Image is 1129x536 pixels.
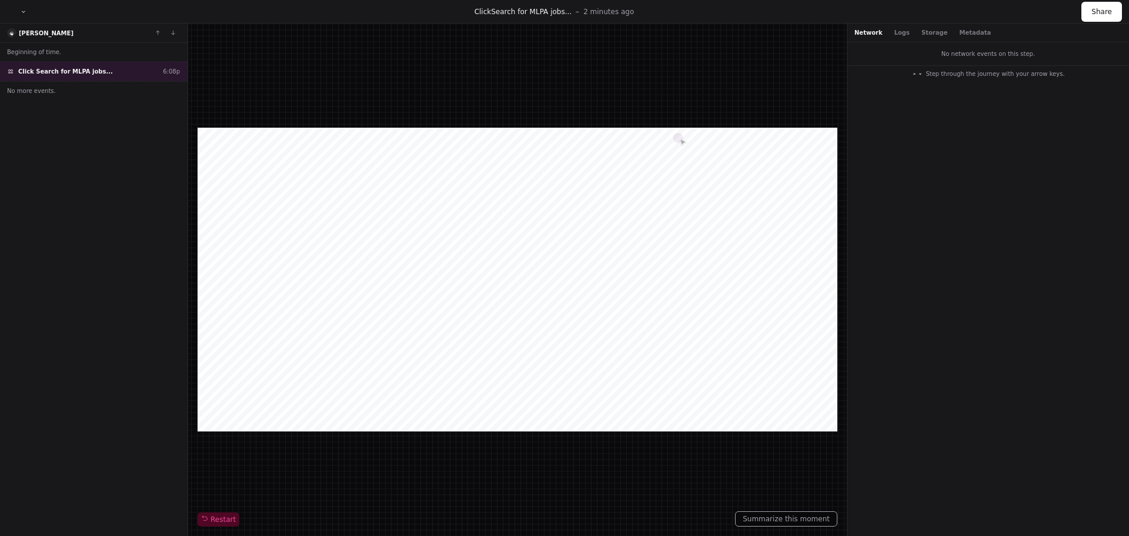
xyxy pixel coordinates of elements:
[163,67,180,76] div: 6:08p
[854,28,883,37] button: Network
[8,29,16,37] img: 9.svg
[847,42,1129,65] div: No network events on this step.
[19,30,74,36] a: [PERSON_NAME]
[894,28,910,37] button: Logs
[959,28,991,37] button: Metadata
[475,8,492,16] span: Click
[7,86,56,95] span: No more events.
[198,512,239,527] button: Restart
[735,511,837,527] button: Summarize this moment
[583,7,634,16] p: 2 minutes ago
[18,67,113,76] span: Click Search for MLPA jobs...
[491,8,572,16] span: Search for MLPA jobs...
[1081,2,1122,22] button: Share
[921,28,947,37] button: Storage
[926,69,1064,78] span: Step through the journey with your arrow keys.
[201,515,236,524] span: Restart
[7,48,61,56] span: Beginning of time.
